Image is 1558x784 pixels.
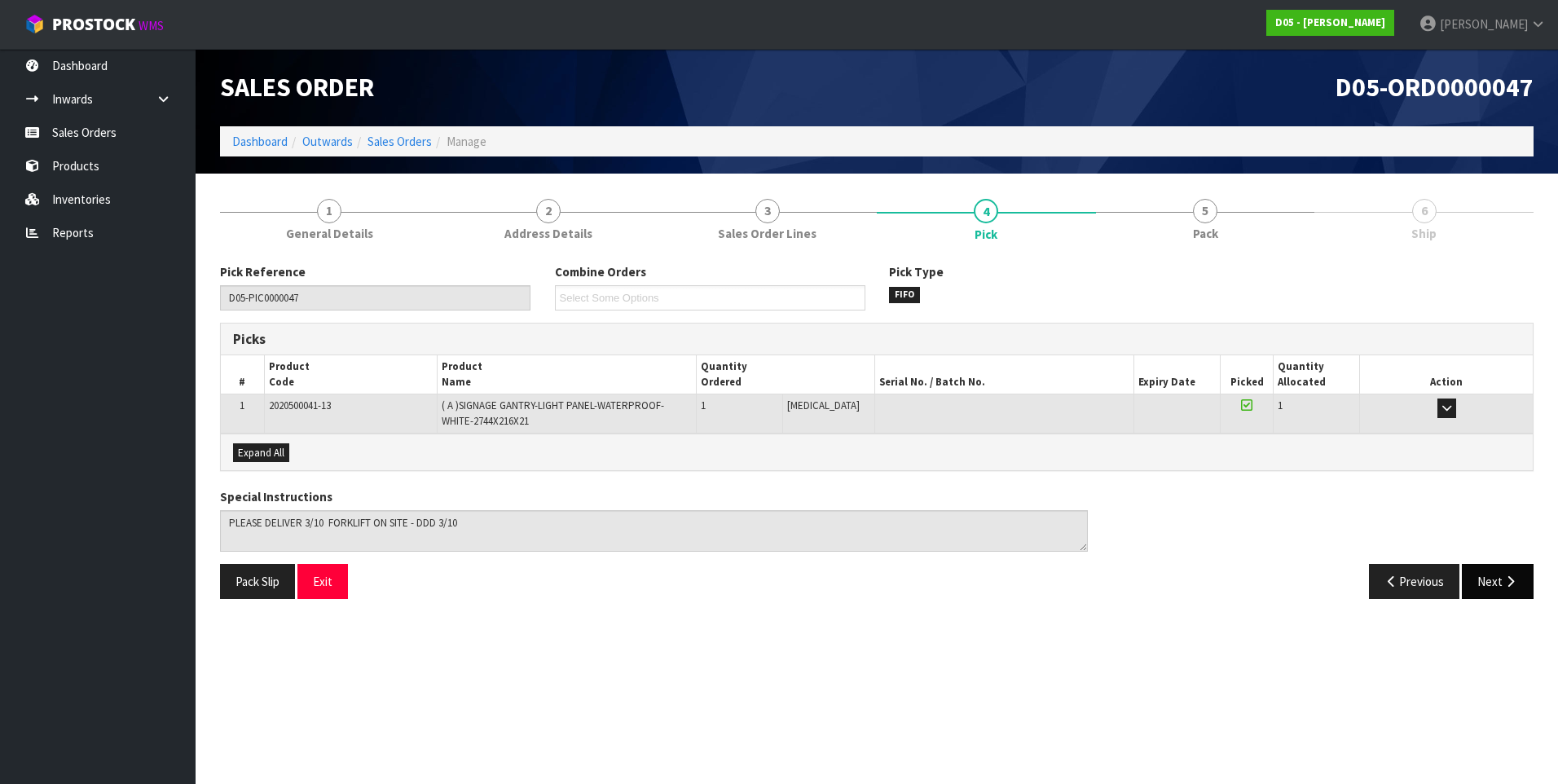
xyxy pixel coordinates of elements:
[139,18,164,33] small: WMS
[1462,564,1534,599] button: Next
[755,199,780,223] span: 3
[889,287,920,303] span: FIFO
[286,225,373,242] span: General Details
[787,399,860,412] span: [MEDICAL_DATA]
[975,226,997,243] span: Pick
[1134,355,1221,394] th: Expiry Date
[437,355,696,394] th: Product Name
[232,134,288,149] a: Dashboard
[447,134,486,149] span: Manage
[1412,199,1437,223] span: 6
[536,199,561,223] span: 2
[889,263,944,280] label: Pick Type
[442,399,664,427] span: ( A )SIGNAGE GANTRY-LIGHT PANEL-WATERPROOF-WHITE-2744X216X21
[220,488,332,505] label: Special Instructions
[701,399,706,412] span: 1
[1230,375,1264,389] span: Picked
[1278,399,1283,412] span: 1
[1369,564,1460,599] button: Previous
[220,564,295,599] button: Pack Slip
[233,443,289,463] button: Expand All
[367,134,432,149] a: Sales Orders
[1440,16,1528,32] span: [PERSON_NAME]
[52,14,135,35] span: ProStock
[221,355,264,394] th: #
[24,14,45,34] img: cube-alt.png
[220,71,374,104] span: Sales Order
[240,399,244,412] span: 1
[1411,225,1437,242] span: Ship
[504,225,592,242] span: Address Details
[1193,225,1218,242] span: Pack
[1193,199,1217,223] span: 5
[697,355,875,394] th: Quantity Ordered
[874,355,1133,394] th: Serial No. / Batch No.
[1336,71,1534,104] span: D05-ORD0000047
[220,263,306,280] label: Pick Reference
[269,399,331,412] span: 2020500041-13
[1275,15,1385,29] strong: D05 - [PERSON_NAME]
[220,251,1534,611] span: Pick
[974,199,998,223] span: 4
[297,564,348,599] button: Exit
[1274,355,1360,394] th: Quantity Allocated
[264,355,437,394] th: Product Code
[1360,355,1533,394] th: Action
[238,446,284,460] span: Expand All
[555,263,646,280] label: Combine Orders
[233,332,865,347] h3: Picks
[317,199,341,223] span: 1
[302,134,353,149] a: Outwards
[718,225,816,242] span: Sales Order Lines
